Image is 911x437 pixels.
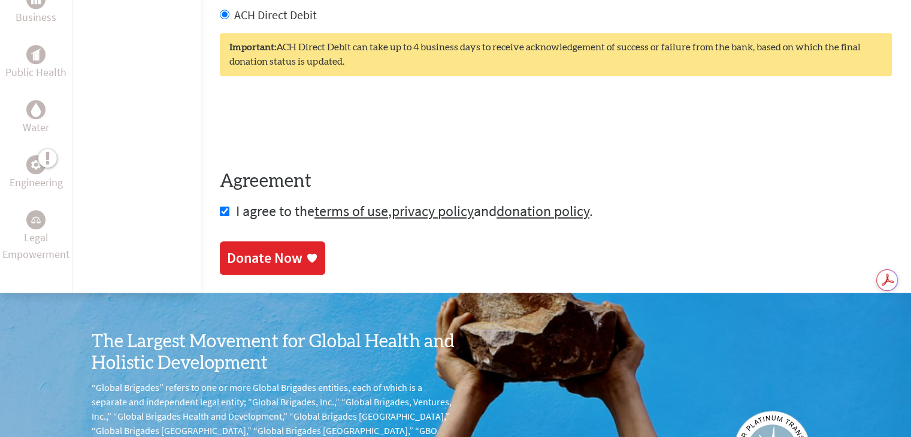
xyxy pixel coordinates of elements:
[234,7,317,22] label: ACH Direct Debit
[5,64,66,81] p: Public Health
[26,210,46,229] div: Legal Empowerment
[236,202,593,220] span: I agree to the , and .
[229,43,276,52] strong: Important:
[16,9,56,26] p: Business
[26,45,46,64] div: Public Health
[2,210,69,263] a: Legal EmpowermentLegal Empowerment
[392,202,474,220] a: privacy policy
[23,119,49,136] p: Water
[31,103,41,117] img: Water
[227,248,302,268] div: Donate Now
[10,174,63,191] p: Engineering
[26,100,46,119] div: Water
[2,229,69,263] p: Legal Empowerment
[497,202,589,220] a: donation policy
[23,100,49,136] a: WaterWater
[220,171,892,192] h4: Agreement
[31,48,41,60] img: Public Health
[31,216,41,223] img: Legal Empowerment
[10,155,63,191] a: EngineeringEngineering
[220,33,892,76] div: ACH Direct Debit can take up to 4 business days to receive acknowledgement of success or failure ...
[31,160,41,169] img: Engineering
[220,100,402,147] iframe: reCAPTCHA
[5,45,66,81] a: Public HealthPublic Health
[26,155,46,174] div: Engineering
[92,331,456,374] h3: The Largest Movement for Global Health and Holistic Development
[314,202,388,220] a: terms of use
[220,241,325,275] a: Donate Now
